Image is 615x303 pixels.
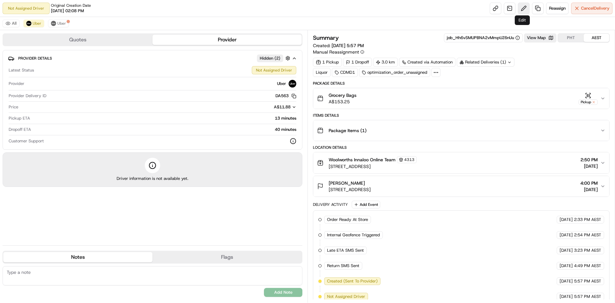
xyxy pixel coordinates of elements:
span: [STREET_ADDRESS] [329,186,371,193]
input: Got a question? Start typing here... [17,41,115,48]
div: 1 Pickup [313,58,342,67]
span: Uber [277,81,286,87]
div: 📗 [6,94,12,99]
span: Created: [313,42,364,49]
button: Package Items (1) [313,120,609,141]
span: Not Assigned Driver [327,294,365,299]
div: 40 minutes [34,127,296,132]
span: [STREET_ADDRESS] [329,163,417,170]
span: [DATE] [580,163,598,169]
div: Items Details [313,113,610,118]
span: [DATE] [560,278,573,284]
span: Manual Reassignment [313,49,359,55]
span: Price [9,104,18,110]
span: Late ETA SMS Sent [327,248,364,253]
img: Nash [6,6,19,19]
a: 📗Knowledge Base [4,90,52,102]
div: Location Details [313,145,610,150]
img: uber-new-logo.jpeg [51,21,56,26]
span: 3:23 PM AEST [574,248,601,253]
span: 2:54 PM AEST [574,232,601,238]
button: Add Event [352,201,380,208]
div: Edit [515,15,530,25]
button: Provider DetailsHidden (2) [8,53,297,63]
span: Order Ready At Store [327,217,368,223]
button: Manual Reassignment [313,49,364,55]
span: [DATE] [560,232,573,238]
span: Provider Delivery ID [9,93,46,99]
img: uber-new-logo.jpeg [26,21,31,26]
div: We're available if you need us! [22,68,81,73]
span: [DATE] [560,294,573,299]
span: 4313 [404,157,414,162]
span: Dropoff ETA [9,127,31,132]
span: Provider [9,81,24,87]
button: Start new chat [109,63,117,71]
span: Reassign [549,5,566,11]
span: [DATE] [560,248,573,253]
button: A$11.88 [240,104,296,110]
span: [PERSON_NAME] [329,180,365,186]
span: Pylon [64,109,78,114]
div: Delivery Activity [313,202,348,207]
button: Notes [3,252,152,262]
button: CancelDelivery [571,3,612,14]
a: Created via Automation [399,58,455,67]
span: 4:00 PM [580,180,598,186]
button: AEST [584,34,609,42]
button: All [3,20,20,27]
button: View Map [524,33,556,42]
a: Powered byPylon [45,108,78,114]
div: 💻 [54,94,59,99]
span: 4:49 PM AEST [574,263,601,269]
img: uber-new-logo.jpeg [289,80,296,88]
span: 5:57 PM AEST [574,294,601,299]
div: Package Details [313,81,610,86]
span: Original Creation Date [51,3,91,8]
button: [PERSON_NAME][STREET_ADDRESS]4:00 PM[DATE] [313,176,609,197]
span: Internal Geofence Triggered [327,232,380,238]
span: [DATE] [560,263,573,269]
button: Pickup [578,92,598,105]
button: Woolworths Innaloo Online Team4313[STREET_ADDRESS]2:50 PM[DATE] [313,152,609,173]
button: PHT [558,34,584,42]
div: 13 minutes [33,115,296,121]
span: Knowledge Base [13,93,49,99]
span: Woolworths Innaloo Online Team [329,156,396,163]
span: [DATE] [580,186,598,193]
button: job_Hh6vSMUPBNA2vMmpUZ6nUu [447,35,520,41]
span: Uber [57,21,66,26]
div: Liquor [313,68,331,77]
span: 5:57 PM AEST [574,278,601,284]
img: 1736555255976-a54dd68f-1ca7-489b-9aae-adbdc363a1c4 [6,61,18,73]
span: [DATE] 5:57 PM [332,43,364,48]
span: API Documentation [61,93,103,99]
span: Package Items ( 1 ) [329,127,366,134]
button: Flags [152,252,302,262]
span: Created (Sent To Provider) [327,278,378,284]
button: Uber [23,20,44,27]
span: Cancel Delivery [581,5,610,11]
button: Quotes [3,35,152,45]
span: Uber [33,21,41,26]
div: 1 Dropoff [343,58,372,67]
button: Uber [48,20,69,27]
button: Hidden (2) [257,54,292,62]
p: Welcome 👋 [6,26,117,36]
span: [DATE] [560,217,573,223]
div: Pickup [578,99,598,105]
span: Driver information is not available yet. [117,176,188,181]
button: DA563 [275,93,296,99]
span: 2:50 PM [580,156,598,163]
div: CDMD1 [332,68,358,77]
a: 💻API Documentation [52,90,105,102]
button: Grocery BagsA$153.25Pickup [313,88,609,109]
span: A$11.88 [274,104,291,110]
div: Related Deliveries (1) [457,58,514,67]
span: 2:33 PM AEST [574,217,601,223]
div: optimization_order_unassigned [359,68,430,77]
span: Hidden ( 2 ) [260,55,280,61]
span: Provider Details [18,56,52,61]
